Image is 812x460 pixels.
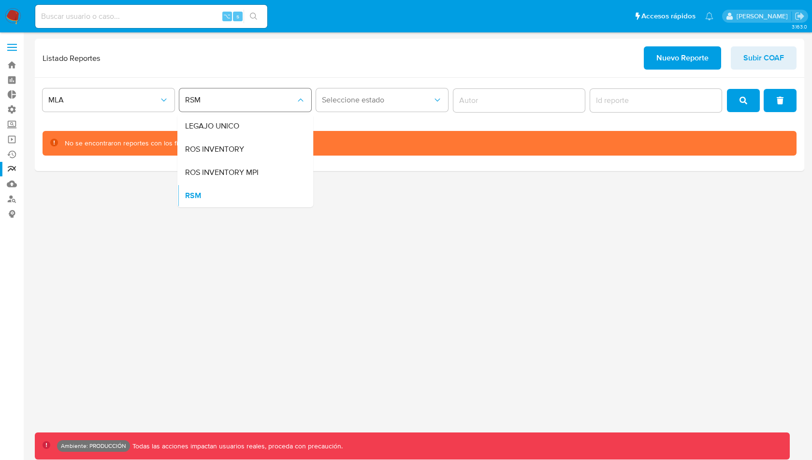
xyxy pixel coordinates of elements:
[35,10,267,23] input: Buscar usuario o caso...
[130,442,343,451] p: Todas las acciones impactan usuarios reales, proceda con precaución.
[223,12,231,21] span: ⌥
[737,12,791,21] p: ramiro.carbonell@mercadolibre.com.co
[61,444,126,448] p: Ambiente: PRODUCCIÓN
[795,11,805,21] a: Salir
[236,12,239,21] span: s
[641,11,696,21] span: Accesos rápidos
[244,10,263,23] button: search-icon
[705,12,713,20] a: Notificaciones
